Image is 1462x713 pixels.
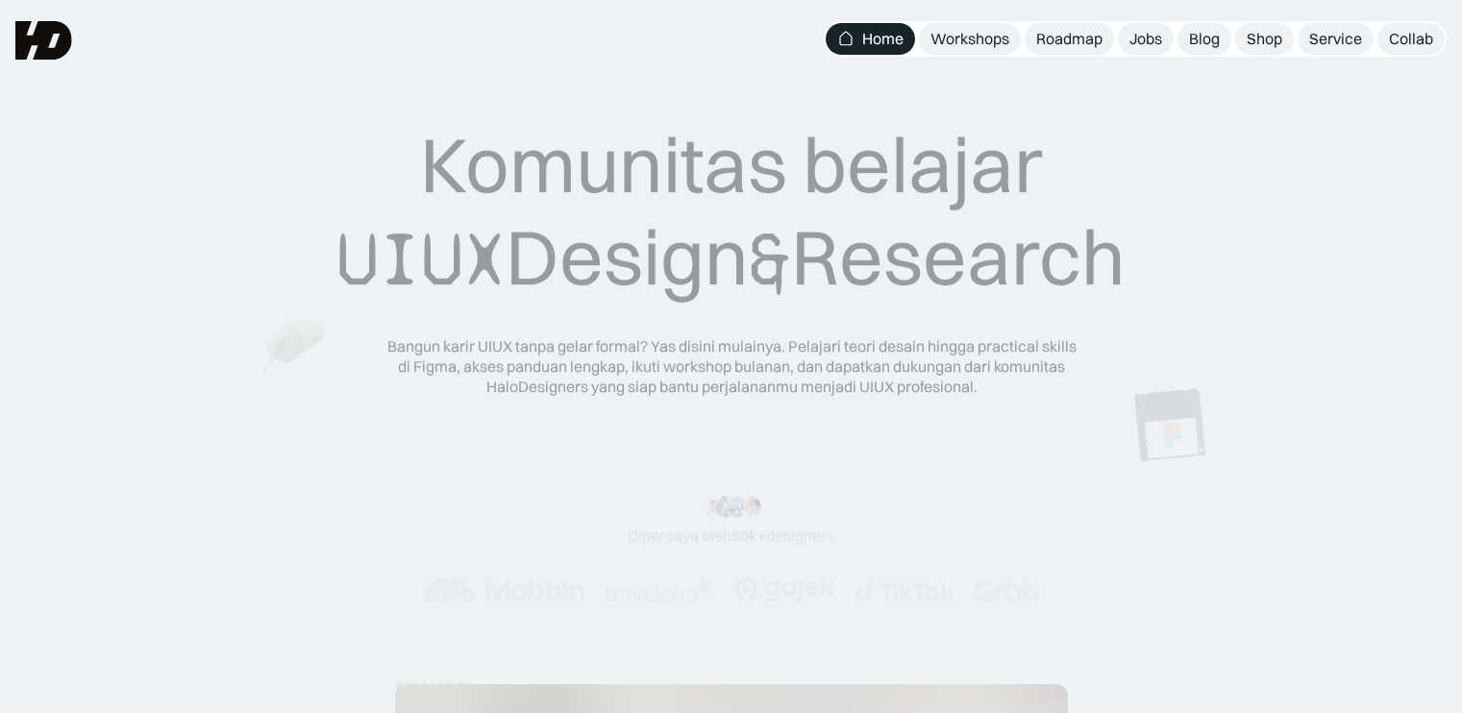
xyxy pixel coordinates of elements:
[749,213,791,306] span: &
[930,29,1009,49] div: Workshops
[1177,23,1231,55] a: Blog
[826,23,915,55] a: Home
[395,678,469,695] div: belajar ai
[862,29,904,49] div: Home
[1389,29,1433,49] div: Collab
[731,527,766,546] span: 50k+
[385,336,1078,396] div: Bangun karir UIUX tanpa gelar formal? Yas disini mulainya. Pelajari teori desain hingga practical...
[1247,29,1282,49] div: Shop
[1377,23,1445,55] a: Collab
[1036,29,1103,49] div: Roadmap
[336,213,506,306] span: UIUX
[628,527,834,547] div: Dipercaya oleh designers
[1118,23,1174,55] a: Jobs
[1235,23,1294,55] a: Shop
[1298,23,1374,55] a: Service
[1309,29,1362,49] div: Service
[1025,23,1114,55] a: Roadmap
[336,118,1126,306] div: Komunitas belajar Design Research
[919,23,1021,55] a: Workshops
[1189,29,1220,49] div: Blog
[1129,29,1162,49] div: Jobs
